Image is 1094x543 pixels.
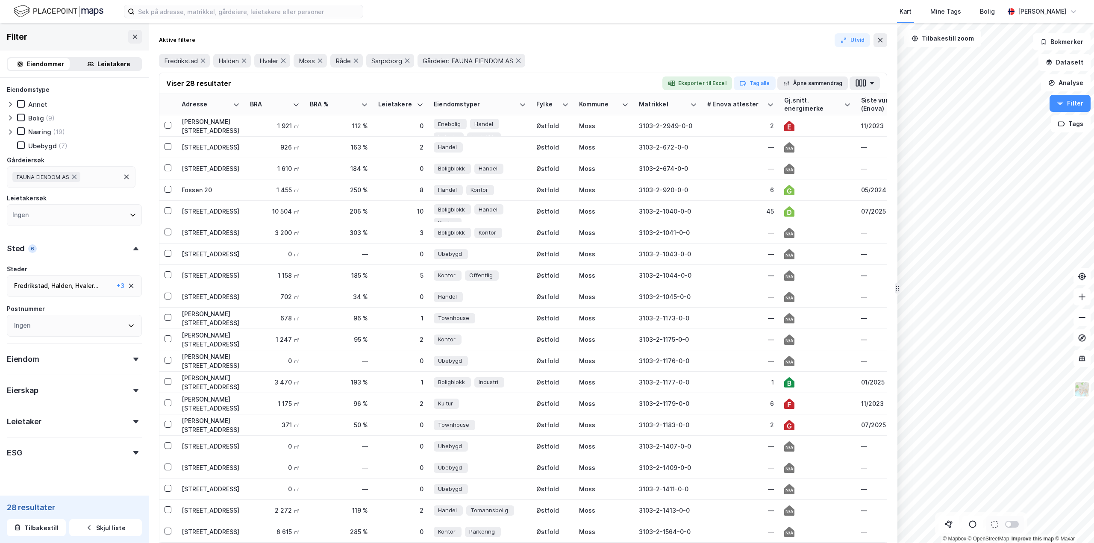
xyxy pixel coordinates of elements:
[639,271,697,280] div: 3103-2-1044-0-0
[639,463,697,472] div: 3103-2-1409-0-0
[378,314,423,323] div: 1
[536,442,569,451] div: Østfold
[639,442,697,451] div: 3103-2-1407-0-0
[639,292,697,301] div: 3103-2-1045-0-0
[378,356,423,365] div: 0
[1051,502,1094,543] div: Kontrollprogram for chat
[579,527,629,536] div: Moss
[438,228,465,237] span: Boligblokk
[378,420,423,429] div: 0
[639,249,697,258] div: 3103-2-1043-0-0
[7,304,45,314] div: Postnummer
[378,442,423,451] div: 0
[861,463,958,472] div: —
[471,133,495,142] span: Logistikk
[27,59,64,69] div: Eiendommer
[861,420,958,429] div: 07/2025
[536,378,569,387] div: Østfold
[310,143,368,152] div: 163 %
[639,378,697,387] div: 3103-2-1177-0-0
[707,506,774,515] div: —
[579,484,629,493] div: Moss
[438,527,456,536] span: Kontor
[7,502,142,512] div: 28 resultater
[639,356,697,365] div: 3103-2-1176-0-0
[182,185,240,194] div: Fossen 20
[479,164,497,173] span: Handel
[479,378,498,387] span: Industri
[471,506,508,515] span: Tomannsbolig
[861,378,958,387] div: 01/2025
[250,463,300,472] div: 0 ㎡
[182,416,240,434] div: [PERSON_NAME][STREET_ADDRESS]
[59,142,68,150] div: (7)
[707,463,774,472] div: —
[182,271,240,280] div: [STREET_ADDRESS]
[536,463,569,472] div: Østfold
[474,120,493,129] span: Handel
[182,395,240,413] div: [PERSON_NAME][STREET_ADDRESS]
[438,420,469,429] span: Townhouse
[7,244,25,254] div: Sted
[378,271,423,280] div: 5
[7,448,22,458] div: ESG
[117,281,124,291] div: + 3
[861,335,958,344] div: —
[1018,6,1067,17] div: [PERSON_NAME]
[378,292,423,301] div: 0
[943,536,966,542] a: Mapbox
[438,219,456,228] span: Kontor
[639,228,697,237] div: 3103-2-1041-0-0
[14,281,50,291] div: Fredrikstad ,
[378,463,423,472] div: 0
[438,314,469,323] span: Townhouse
[182,292,240,301] div: [STREET_ADDRESS]
[28,128,51,136] div: Næring
[159,37,195,44] div: Aktive filtere
[250,249,300,258] div: 0 ㎡
[579,100,618,109] div: Kommune
[182,309,240,327] div: [PERSON_NAME][STREET_ADDRESS]
[980,6,995,17] div: Bolig
[784,97,841,112] div: Gj.snitt. energimerke
[250,164,300,173] div: 1 610 ㎡
[707,378,774,387] div: 1
[182,484,240,493] div: [STREET_ADDRESS]
[182,442,240,451] div: [STREET_ADDRESS]
[438,143,457,152] span: Handel
[182,228,240,237] div: [STREET_ADDRESS]
[579,399,629,408] div: Moss
[1012,536,1054,542] a: Improve this map
[479,228,496,237] span: Kontor
[166,78,231,88] div: Viser 28 resultater
[378,185,423,194] div: 8
[900,6,912,17] div: Kart
[7,264,27,274] div: Steder
[777,76,848,90] button: Åpne sammendrag
[182,249,240,258] div: [STREET_ADDRESS]
[182,207,240,216] div: [STREET_ADDRESS]
[250,100,289,109] div: BRA
[707,314,774,323] div: —
[310,506,368,515] div: 119 %
[182,143,240,152] div: [STREET_ADDRESS]
[536,100,559,109] div: Fylke
[469,527,495,536] span: Parkering
[310,164,368,173] div: 184 %
[250,527,300,536] div: 6 615 ㎡
[861,271,958,280] div: —
[861,484,958,493] div: —
[7,354,39,364] div: Eiendom
[378,378,423,387] div: 1
[438,506,457,515] span: Handel
[707,292,774,301] div: —
[310,356,368,365] div: —
[861,399,958,408] div: 11/2023
[250,314,300,323] div: 678 ㎡
[310,378,368,387] div: 193 %
[310,399,368,408] div: 96 %
[310,335,368,344] div: 95 %
[371,57,402,65] span: Sarpsborg
[861,249,958,258] div: —
[639,527,697,536] div: 3103-2-1564-0-0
